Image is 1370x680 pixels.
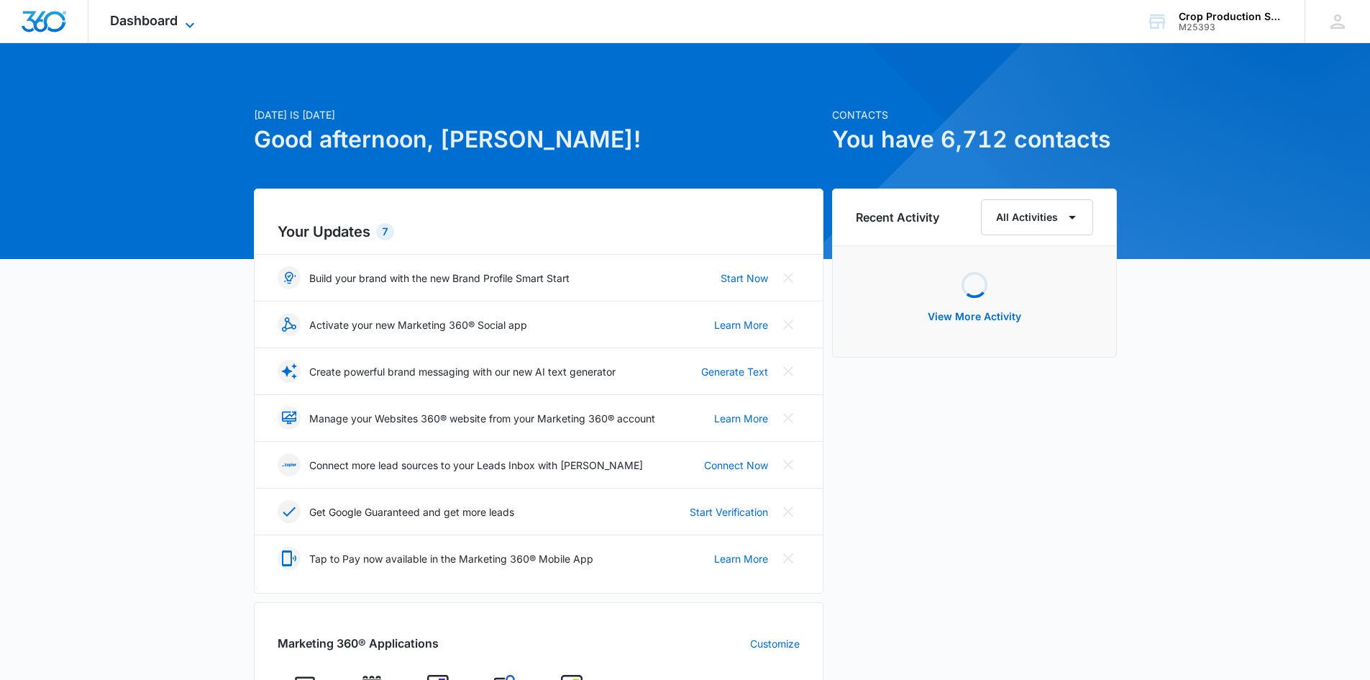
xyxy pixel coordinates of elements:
[714,317,768,332] a: Learn More
[701,364,768,379] a: Generate Text
[856,209,939,226] h6: Recent Activity
[1179,11,1284,22] div: account name
[309,271,570,286] p: Build your brand with the new Brand Profile Smart Start
[309,551,593,566] p: Tap to Pay now available in the Marketing 360® Mobile App
[309,458,643,473] p: Connect more lead sources to your Leads Inbox with [PERSON_NAME]
[254,107,823,122] p: [DATE] is [DATE]
[777,313,800,336] button: Close
[278,635,439,652] h2: Marketing 360® Applications
[832,107,1117,122] p: Contacts
[714,411,768,426] a: Learn More
[777,360,800,383] button: Close
[832,122,1117,157] h1: You have 6,712 contacts
[309,364,616,379] p: Create powerful brand messaging with our new AI text generator
[690,504,768,520] a: Start Verification
[278,221,800,242] h2: Your Updates
[777,453,800,476] button: Close
[777,266,800,289] button: Close
[704,458,768,473] a: Connect Now
[1179,22,1284,32] div: account id
[254,122,823,157] h1: Good afternoon, [PERSON_NAME]!
[309,504,514,520] p: Get Google Guaranteed and get more leads
[714,551,768,566] a: Learn More
[981,199,1093,235] button: All Activities
[777,407,800,430] button: Close
[110,13,178,28] span: Dashboard
[309,317,527,332] p: Activate your new Marketing 360® Social app
[376,223,394,240] div: 7
[750,636,800,651] a: Customize
[721,271,768,286] a: Start Now
[777,500,800,523] button: Close
[309,411,655,426] p: Manage your Websites 360® website from your Marketing 360® account
[913,299,1036,334] button: View More Activity
[777,547,800,570] button: Close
